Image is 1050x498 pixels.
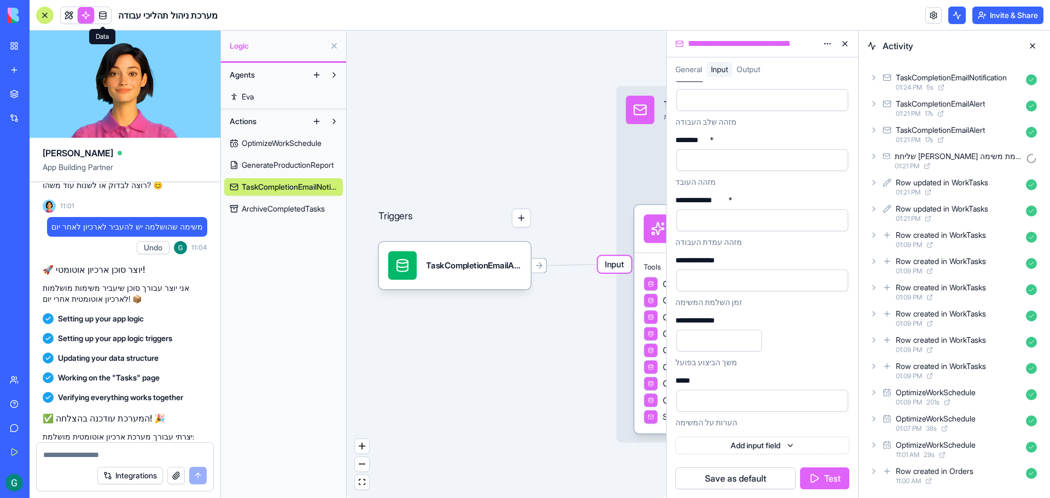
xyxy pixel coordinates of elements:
[224,66,308,84] button: Agents
[675,467,796,489] button: Save as default
[378,242,530,289] div: TaskCompletionEmailAlertTrigger
[675,177,849,188] div: מזהה העובד
[634,205,786,433] div: ToolsGetItemFromWorkTasksTableGetItemFromOrderItemsTableGetItemFromOrdersTableGetItemFromItemsTab...
[883,39,1017,52] span: Activity
[896,256,986,267] div: Row created in WorkTasks
[663,394,772,406] span: GetItemFromCustomersTable
[896,230,986,241] div: Row created in WorkTasks
[895,162,919,171] span: 01:21 PM
[137,241,170,254] button: Undo
[896,440,976,450] div: OptimizeWorkSchedule
[896,335,986,345] div: Row created in WorkTasks
[896,177,988,188] div: Row updated in WorkTasks
[663,278,771,290] span: GetItemFromWorkTasksTable
[800,467,849,489] button: Test
[224,156,343,174] a: GenerateProductionReport
[663,311,757,323] span: GetItemFromOrdersTable
[675,357,849,368] div: משך הביצוע בפועל
[737,65,760,74] span: Output
[924,450,935,459] span: 29 s
[224,200,343,218] a: ArchiveCompletedTasks
[926,398,940,407] span: 201 s
[118,9,218,22] span: מערכת ניהול תהליכי עבודה
[355,457,369,472] button: zoom out
[896,319,922,328] span: 01:09 PM
[896,241,922,249] span: 01:09 PM
[242,160,334,171] span: GenerateProductionReport
[675,437,849,454] button: Add input field
[896,72,1007,83] div: TaskCompletionEmailNotification
[43,263,207,276] h2: 🚀 יוצר סוכן ארכיון אוטומטי!
[896,125,985,136] div: TaskCompletionEmailAlert
[5,474,23,491] img: ACg8ocJ9KwVV3x5a9XIP9IwbY5uMndypQLaBNiQi05g5NyTJ4uccxg=s96-c
[355,439,369,454] button: zoom in
[896,293,922,302] span: 01:09 PM
[533,265,614,266] g: Edge from 68cfb0b809574a21366d168e to 68cfafdf09574a21366c459f
[58,313,144,324] span: Setting up your app logic
[60,202,74,210] span: 11:01
[378,171,530,289] div: Triggers
[664,98,1020,110] div: TaskCompletionEmailNotification
[675,65,702,74] span: General
[896,98,985,109] div: TaskCompletionEmailAlert
[663,328,751,340] span: GetItemFromItemsTable
[675,417,849,428] div: הערות על המשימה
[58,372,160,383] span: Working on the "Tasks" page
[43,431,207,442] p: יצרתי עבורך מערכת ארכיון אוטומטית מושלמת:
[896,214,920,223] span: 01:21 PM
[711,65,728,74] span: Input
[97,467,163,484] button: Integrations
[224,178,343,196] a: TaskCompletionEmailNotification
[242,91,254,102] span: Eva
[663,344,771,356] span: GetItemFromWorkStepsTable
[224,88,343,106] a: Eva
[230,69,255,80] span: Agents
[896,109,920,118] span: 01:21 PM
[378,208,412,227] p: Triggers
[58,353,159,364] span: Updating your data structure
[242,181,337,192] span: TaskCompletionEmailNotification
[896,387,976,398] div: OptimizeWorkSchedule
[926,83,934,92] span: 5 s
[58,392,183,403] span: Verifying everything works together
[896,136,920,144] span: 01:21 PM
[895,151,1022,162] div: שליחת [PERSON_NAME] בהשלמת משימה
[663,361,761,373] span: GetItemFromWorkersTable
[925,109,933,118] span: 17 s
[675,237,849,248] div: מזהה עמדת העבודה
[8,8,75,23] img: logo
[51,221,203,232] span: משימה שהושלמה יש להעביר לארכיון לאחר יום
[663,411,748,423] span: Send Email Notification
[896,361,986,372] div: Row created in WorkTasks
[43,162,207,181] span: App Building Partner
[174,241,187,254] img: ACg8ocJ9KwVV3x5a9XIP9IwbY5uMndypQLaBNiQi05g5NyTJ4uccxg=s96-c
[43,200,56,213] img: Ella_00000_wcx2te.png
[896,83,922,92] span: 01:24 PM
[355,475,369,490] button: fit view
[224,113,308,130] button: Actions
[43,180,207,191] p: רוצה לבדוק או לשנות עוד משהו? 😊
[644,262,777,272] span: Tools
[896,345,922,354] span: 01:09 PM
[675,116,849,127] div: מזהה שלב העבודה
[191,243,207,252] span: 11:04
[896,282,986,293] div: Row created in WorkTasks
[43,283,207,304] p: אני יוצר עבורך סוכן שיעביר משימות מושלמות לארכיון אוטומטית אחרי יום! 📦
[224,134,343,152] a: OptimizeWorkSchedule
[972,7,1043,24] button: Invite & Share
[89,29,115,44] div: Data
[926,424,937,433] span: 38 s
[230,40,325,51] span: Logic
[925,136,933,144] span: 17 s
[896,477,921,485] span: 11:00 AM
[43,147,113,160] span: [PERSON_NAME]
[664,112,1020,121] div: סוכן שמקבל פרטי משימה מושלמת ושולח מייל התראה עם כל הפרטים הרלוונטיים לכתובת [EMAIL_ADDRESS][DOMA...
[58,333,172,344] span: Setting up your app logic triggers
[896,308,986,319] div: Row created in WorkTasks
[43,412,207,425] h2: ✅ המערכת עודכנה בהצלחה! 🎉
[598,256,631,272] span: Input
[242,138,322,149] span: OptimizeWorkSchedule
[896,466,973,477] div: Row created in Orders
[663,378,777,390] span: GetItemFromWorkStationsTable
[896,450,919,459] span: 11:01 AM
